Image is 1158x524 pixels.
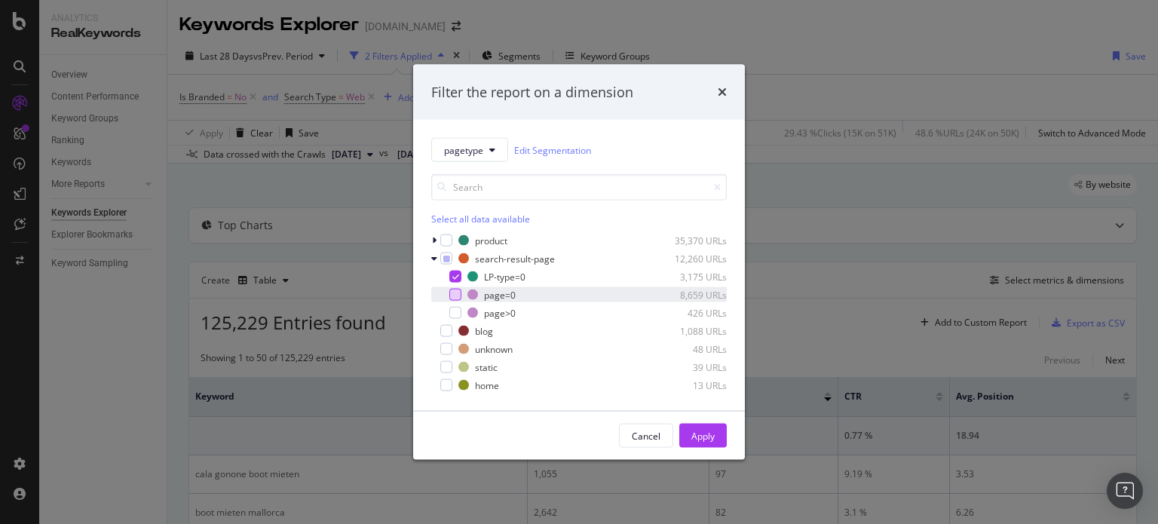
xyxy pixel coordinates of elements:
[653,270,727,283] div: 3,175 URLs
[475,234,507,247] div: product
[475,360,498,373] div: static
[653,306,727,319] div: 426 URLs
[431,174,727,201] input: Search
[444,143,483,156] span: pagetype
[475,324,493,337] div: blog
[653,342,727,355] div: 48 URLs
[679,424,727,448] button: Apply
[484,306,516,319] div: page>0
[653,378,727,391] div: 13 URLs
[653,324,727,337] div: 1,088 URLs
[619,424,673,448] button: Cancel
[413,64,745,460] div: modal
[653,288,727,301] div: 8,659 URLs
[514,142,591,158] a: Edit Segmentation
[691,429,715,442] div: Apply
[431,82,633,102] div: Filter the report on a dimension
[718,82,727,102] div: times
[632,429,660,442] div: Cancel
[653,360,727,373] div: 39 URLs
[475,378,499,391] div: home
[484,270,525,283] div: LP-type=0
[653,234,727,247] div: 35,370 URLs
[475,252,555,265] div: search-result-page
[431,138,508,162] button: pagetype
[475,342,513,355] div: unknown
[484,288,516,301] div: page=0
[431,213,727,225] div: Select all data available
[653,252,727,265] div: 12,260 URLs
[1107,473,1143,509] div: Open Intercom Messenger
